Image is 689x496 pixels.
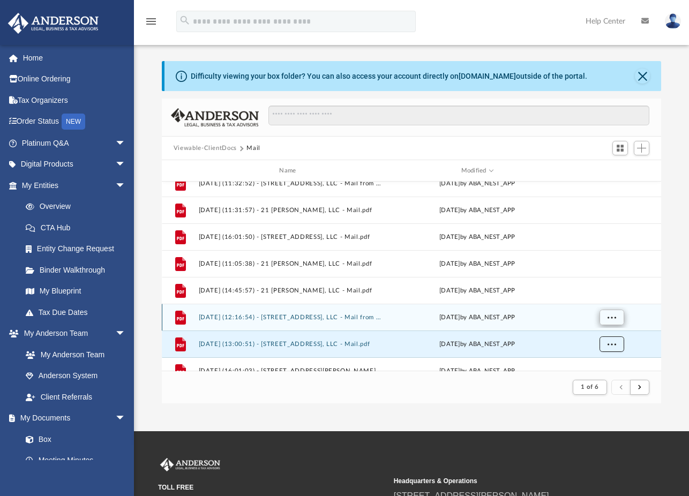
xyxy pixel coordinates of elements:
a: Entity Change Request [15,238,142,260]
button: [DATE] (11:32:52) - [STREET_ADDRESS], LLC - Mail from [PERSON_NAME].pdf [198,180,381,187]
a: Binder Walkthrough [15,259,142,281]
div: id [573,166,648,176]
button: [DATE] (11:05:38) - 21 [PERSON_NAME], LLC - Mail.pdf [198,260,381,267]
img: User Pic [665,13,681,29]
div: [DATE] by ABA_NEST_APP [386,232,568,242]
a: Platinum Q&Aarrow_drop_down [8,132,142,154]
a: My Documentsarrow_drop_down [8,408,137,429]
a: CTA Hub [15,217,142,238]
a: Meeting Minutes [15,450,137,471]
img: Anderson Advisors Platinum Portal [5,13,102,34]
button: [DATE] (12:16:54) - [STREET_ADDRESS], LLC - Mail from [PERSON_NAME].pdf [198,314,381,321]
button: [DATE] (11:31:57) - 21 [PERSON_NAME], LLC - Mail.pdf [198,207,381,214]
a: Anderson System [15,365,137,387]
a: [DOMAIN_NAME] [459,72,516,80]
a: Tax Organizers [8,89,142,111]
a: Box [15,429,131,450]
img: Anderson Advisors Platinum Portal [158,458,222,472]
a: My Entitiesarrow_drop_down [8,175,142,196]
button: Close [635,69,650,84]
a: My Anderson Teamarrow_drop_down [8,323,137,344]
div: Modified [386,166,569,176]
button: More options [599,336,624,352]
input: Search files and folders [268,106,650,126]
a: Digital Productsarrow_drop_down [8,154,142,175]
div: [DATE] by ABA_NEST_APP [386,179,568,189]
small: Headquarters & Operations [394,476,622,486]
span: 1 of 6 [581,384,598,390]
span: arrow_drop_down [115,154,137,176]
button: 1 of 6 [573,380,606,395]
a: Order StatusNEW [8,111,142,133]
button: More options [599,310,624,326]
a: Client Referrals [15,386,137,408]
a: My Blueprint [15,281,137,302]
div: Difficulty viewing your box folder? You can also access your account directly on outside of the p... [191,71,587,82]
div: id [167,166,193,176]
button: Switch to Grid View [612,141,628,156]
a: Tax Due Dates [15,302,142,323]
i: menu [145,15,158,28]
span: arrow_drop_down [115,323,137,345]
div: [DATE] by ABA_NEST_APP [386,206,568,215]
button: [DATE] (14:45:57) - 21 [PERSON_NAME], LLC - Mail.pdf [198,287,381,294]
div: [DATE] by ABA_NEST_APP [386,259,568,269]
div: [DATE] by ABA_NEST_APP [386,340,568,349]
div: grid [162,182,661,371]
button: Viewable-ClientDocs [174,144,237,153]
span: arrow_drop_down [115,408,137,430]
a: My Anderson Team [15,344,131,365]
span: arrow_drop_down [115,175,137,197]
div: [DATE] by ABA_NEST_APP [386,366,568,376]
i: search [179,14,191,26]
a: menu [145,20,158,28]
a: Home [8,47,142,69]
div: [DATE] by ABA_NEST_APP [386,313,568,322]
button: [DATE] (16:01:03) - [STREET_ADDRESS][PERSON_NAME], LLC - Mail.pdf [198,367,381,374]
button: [DATE] (13:00:51) - [STREET_ADDRESS], LLC - Mail.pdf [198,341,381,348]
button: [DATE] (16:01:50) - [STREET_ADDRESS], LLC - Mail.pdf [198,234,381,241]
small: TOLL FREE [158,483,386,492]
div: Name [198,166,381,176]
button: Add [634,141,650,156]
a: Online Ordering [8,69,142,90]
div: NEW [62,114,85,130]
div: [DATE] by ABA_NEST_APP [386,286,568,296]
button: Mail [246,144,260,153]
a: Overview [15,196,142,217]
span: arrow_drop_down [115,132,137,154]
